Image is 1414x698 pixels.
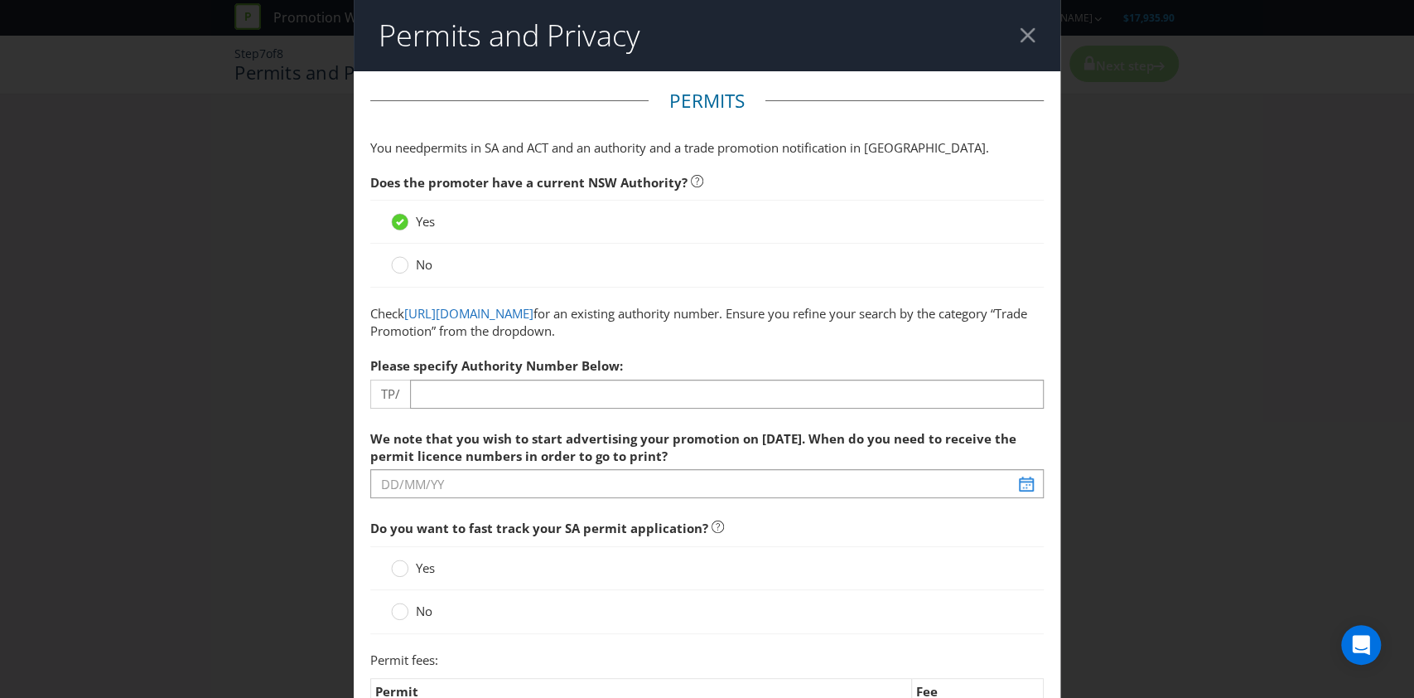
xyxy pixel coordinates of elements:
[1341,625,1381,665] div: Open Intercom Messenger
[370,430,1016,464] span: We note that you wish to start advertising your promotion on [DATE]. When do you need to receive ...
[370,652,1045,669] p: Permit fees:
[370,357,623,374] span: Please specify Authority Number Below:
[370,174,688,191] span: Does the promoter have a current NSW Authority?
[416,256,432,273] span: No
[416,213,435,230] span: Yes
[649,88,765,114] legend: Permits
[370,469,1045,498] input: DD/MM/YY
[423,139,986,156] span: permits in SA and ACT and an authority and a trade promotion notification in [GEOGRAPHIC_DATA]
[370,305,404,322] span: Check
[416,560,435,576] span: Yes
[370,380,410,409] span: TP/
[370,305,1027,339] span: for an existing authority number. Ensure you refine your search by the category “Trade Promotion”...
[416,603,432,619] span: No
[404,305,533,322] a: [URL][DOMAIN_NAME]
[370,520,708,536] span: Do you want to fast track your SA permit application?
[379,19,640,52] h2: Permits and Privacy
[986,139,989,156] span: .
[370,139,423,156] span: You need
